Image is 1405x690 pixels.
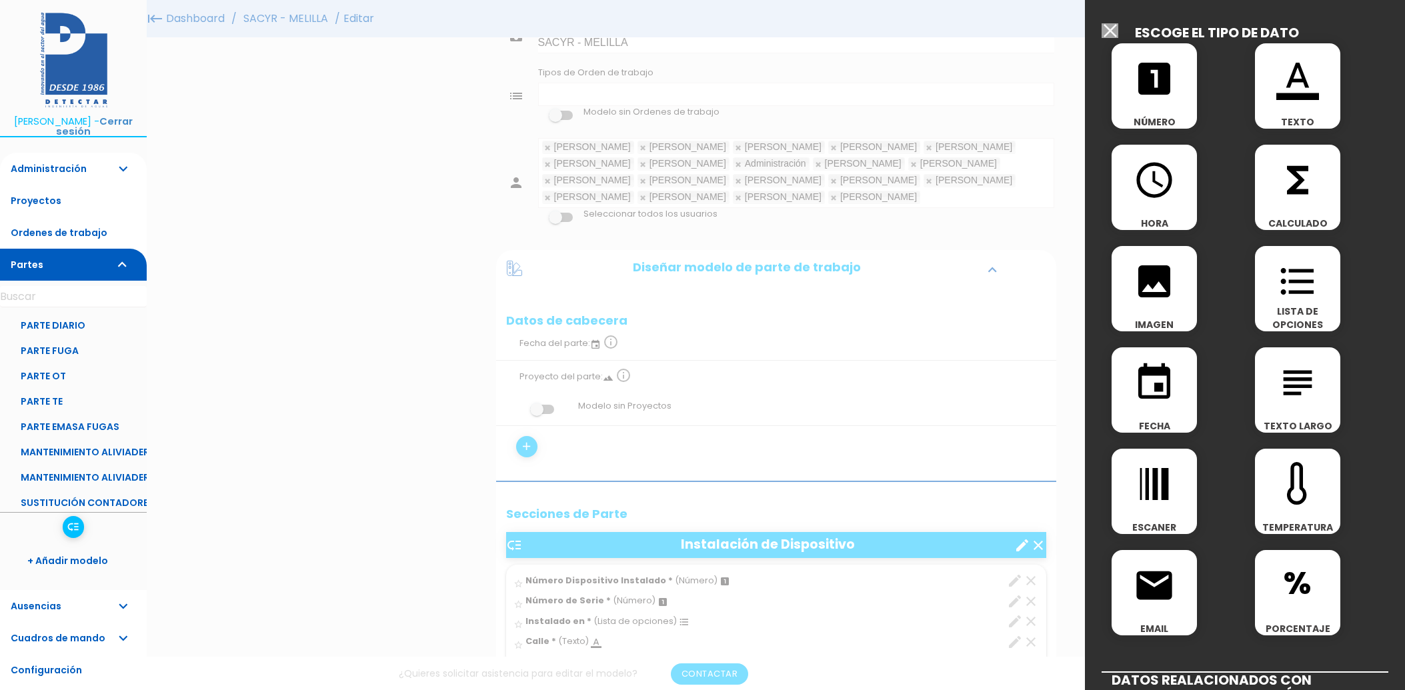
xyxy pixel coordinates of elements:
[1255,622,1340,635] span: PORCENTAJE
[1255,217,1340,230] span: CALCULADO
[1255,550,1340,607] span: %
[1276,159,1319,201] i: functions
[1112,419,1197,433] span: FECHA
[1133,564,1176,607] i: email
[1255,419,1340,433] span: TEXTO LARGO
[1112,622,1197,635] span: EMAIL
[1133,361,1176,404] i: event
[1255,521,1340,534] span: TEMPERATURA
[1112,318,1197,331] span: IMAGEN
[1276,260,1319,303] i: format_list_bulleted
[1133,463,1176,505] i: line_weight
[1112,217,1197,230] span: HORA
[1255,305,1340,331] span: LISTA DE OPCIONES
[1135,25,1299,40] h2: ESCOGE EL TIPO DE DATO
[1133,159,1176,201] i: access_time
[1133,260,1176,303] i: image
[1133,57,1176,100] i: looks_one
[1255,115,1340,129] span: TEXTO
[1112,115,1197,129] span: NÚMERO
[1276,361,1319,404] i: subject
[1276,57,1319,100] i: format_color_text
[1112,521,1197,534] span: ESCANER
